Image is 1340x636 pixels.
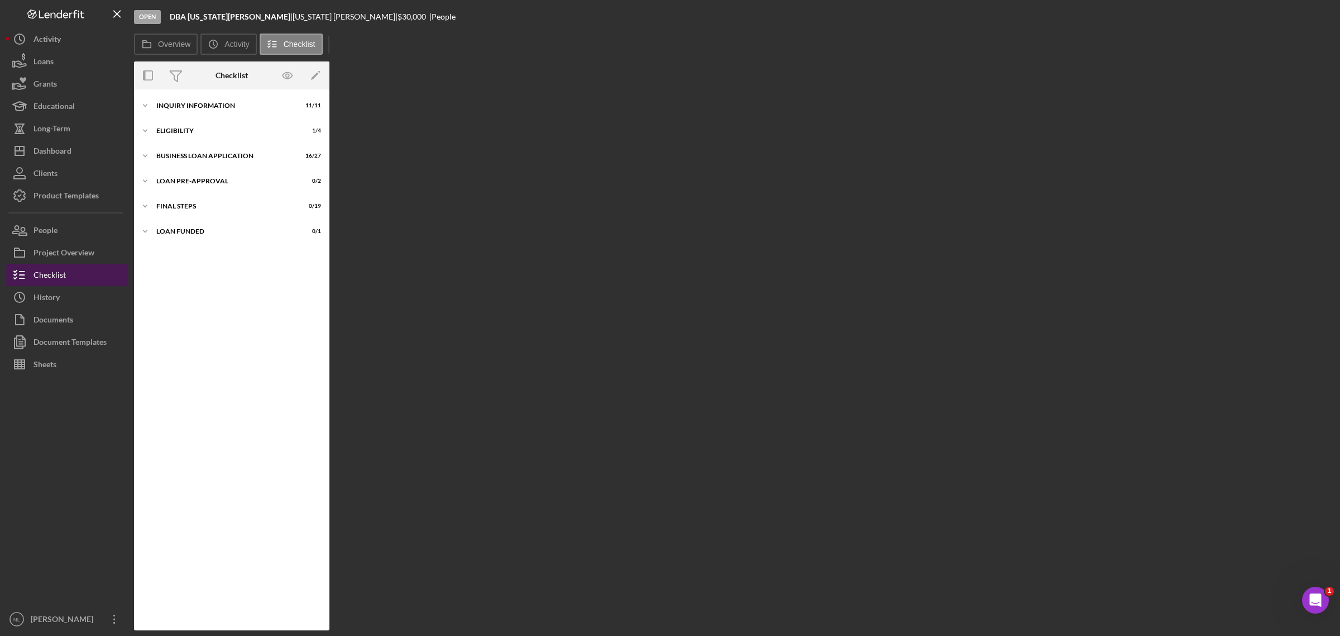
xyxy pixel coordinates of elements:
div: 0 / 1 [301,228,321,235]
div: 0 / 2 [301,178,321,184]
div: Long-Term [33,117,70,143]
div: 0 / 19 [301,203,321,210]
div: LOAN FUNDED [156,228,293,235]
div: INQUIRY INFORMATION [156,102,293,109]
div: Sheets [33,353,56,378]
button: Activity [6,28,128,50]
div: [PERSON_NAME] [28,608,100,633]
div: Grants [33,73,57,98]
div: Activity [33,28,61,53]
div: 16 / 27 [301,153,321,159]
span: 1 [1325,587,1334,596]
button: Checklist [6,264,128,286]
button: Project Overview [6,241,128,264]
button: Educational [6,95,128,117]
button: Product Templates [6,184,128,207]
button: People [6,219,128,241]
div: Project Overview [33,241,94,267]
div: | [170,12,293,21]
button: History [6,286,128,308]
div: Loans [33,50,54,75]
div: 11 / 11 [301,102,321,109]
span: $30,000 [398,12,426,21]
button: Overview [134,34,198,55]
div: Clients [33,162,58,187]
button: Documents [6,308,128,331]
button: Activity [200,34,256,55]
div: Document Templates [33,331,107,356]
label: Checklist [284,40,315,49]
button: Sheets [6,353,128,376]
div: Product Templates [33,184,99,210]
button: Grants [6,73,128,95]
b: DBA [US_STATE][PERSON_NAME] [170,12,290,21]
button: Loans [6,50,128,73]
button: NL[PERSON_NAME] [6,608,128,630]
div: Open [134,10,161,24]
div: FINAL STEPS [156,203,293,210]
button: Long-Term [6,117,128,140]
div: Educational [33,95,75,120]
div: [US_STATE] [PERSON_NAME] | [293,12,398,21]
button: Clients [6,162,128,184]
label: Activity [224,40,249,49]
div: 1 / 4 [301,127,321,134]
div: Documents [33,308,73,334]
label: Overview [158,40,190,49]
button: Checklist [260,34,323,55]
div: LOAN PRE-APPROVAL [156,178,293,184]
iframe: Intercom live chat [1302,587,1329,614]
div: People [33,219,58,244]
button: Dashboard [6,140,128,162]
div: Dashboard [33,140,71,165]
div: BUSINESS LOAN APPLICATION [156,153,293,159]
text: NL [13,616,21,623]
button: Document Templates [6,331,128,353]
div: | People [429,12,456,21]
div: ELIGIBILITY [156,127,293,134]
div: History [33,286,60,311]
div: Checklist [216,71,248,80]
div: Checklist [33,264,66,289]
